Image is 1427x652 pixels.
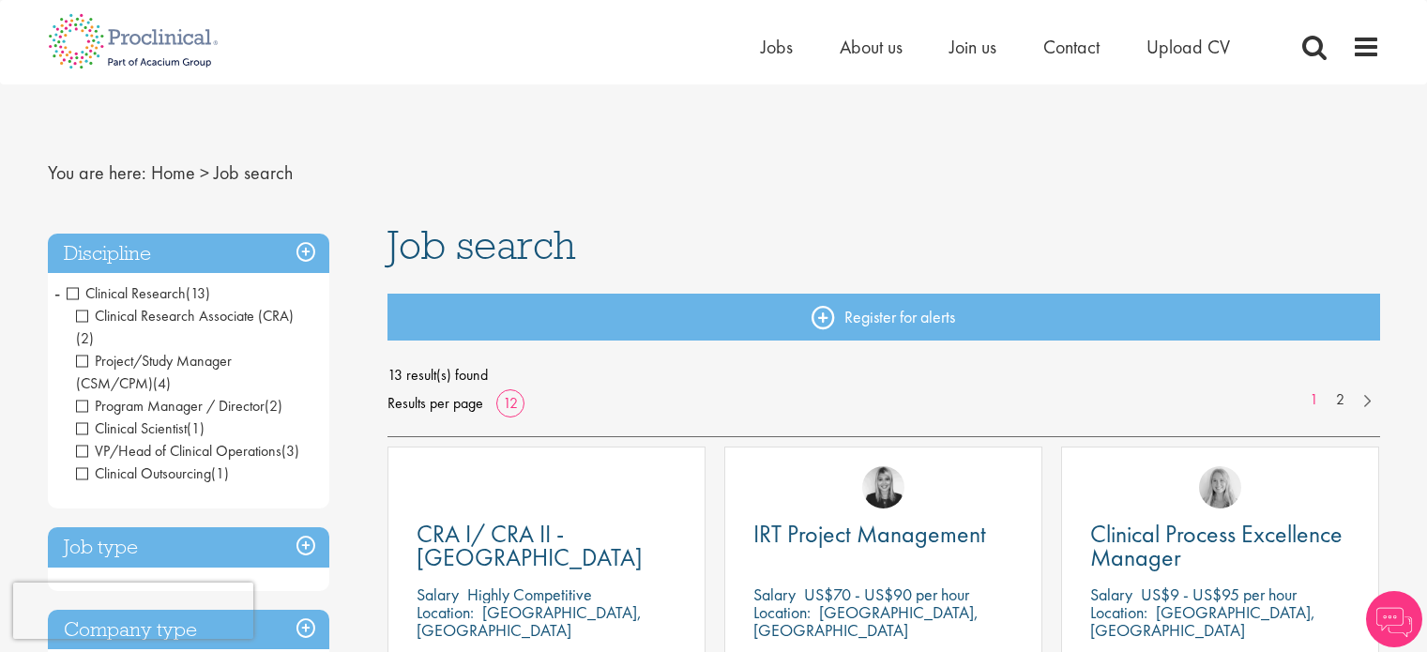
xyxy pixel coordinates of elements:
[1090,601,1315,641] p: [GEOGRAPHIC_DATA], [GEOGRAPHIC_DATA]
[1090,523,1350,569] a: Clinical Process Excellence Manager
[54,279,60,307] span: -
[1327,389,1354,411] a: 2
[1141,584,1297,605] p: US$9 - US$95 per hour
[417,601,474,623] span: Location:
[76,441,281,461] span: VP/Head of Clinical Operations
[417,584,459,605] span: Salary
[949,35,996,59] a: Join us
[76,306,294,348] span: Clinical Research Associate (CRA)
[496,393,524,413] a: 12
[265,396,282,416] span: (2)
[76,351,232,393] span: Project/Study Manager (CSM/CPM)
[387,294,1380,341] a: Register for alerts
[467,584,592,605] p: Highly Competitive
[200,160,209,185] span: >
[387,361,1380,389] span: 13 result(s) found
[1090,601,1147,623] span: Location:
[187,418,205,438] span: (1)
[151,160,195,185] a: breadcrumb link
[13,583,253,639] iframe: reCAPTCHA
[76,396,282,416] span: Program Manager / Director
[76,328,94,348] span: (2)
[48,160,146,185] span: You are here:
[1199,466,1241,508] img: Shannon Briggs
[1366,591,1422,647] img: Chatbot
[753,601,979,641] p: [GEOGRAPHIC_DATA], [GEOGRAPHIC_DATA]
[67,283,186,303] span: Clinical Research
[76,441,299,461] span: VP/Head of Clinical Operations
[214,160,293,185] span: Job search
[153,373,171,393] span: (4)
[1090,518,1343,573] span: Clinical Process Excellence Manager
[417,523,676,569] a: CRA I/ CRA II - [GEOGRAPHIC_DATA]
[1146,35,1230,59] a: Upload CV
[76,463,211,483] span: Clinical Outsourcing
[387,389,483,417] span: Results per page
[67,283,210,303] span: Clinical Research
[76,418,187,438] span: Clinical Scientist
[753,601,811,623] span: Location:
[1090,584,1132,605] span: Salary
[753,584,796,605] span: Salary
[862,466,904,508] img: Janelle Jones
[186,283,210,303] span: (13)
[840,35,903,59] a: About us
[76,306,294,326] span: Clinical Research Associate (CRA)
[387,220,576,270] span: Job search
[804,584,969,605] p: US$70 - US$90 per hour
[753,523,1013,546] a: IRT Project Management
[211,463,229,483] span: (1)
[761,35,793,59] a: Jobs
[76,463,229,483] span: Clinical Outsourcing
[1043,35,1100,59] a: Contact
[417,518,643,573] span: CRA I/ CRA II - [GEOGRAPHIC_DATA]
[753,518,986,550] span: IRT Project Management
[48,527,329,568] h3: Job type
[281,441,299,461] span: (3)
[417,601,642,641] p: [GEOGRAPHIC_DATA], [GEOGRAPHIC_DATA]
[1300,389,1328,411] a: 1
[76,418,205,438] span: Clinical Scientist
[48,234,329,274] h3: Discipline
[76,396,265,416] span: Program Manager / Director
